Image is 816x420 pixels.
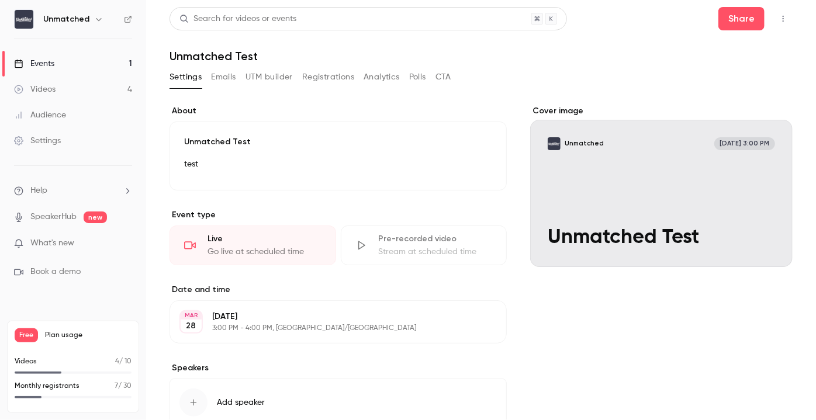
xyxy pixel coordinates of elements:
span: Add speaker [217,397,265,408]
p: test [184,157,492,171]
p: Monthly registrants [15,381,79,391]
p: Event type [170,209,507,221]
h6: Unmatched [43,13,89,25]
div: Search for videos or events [179,13,296,25]
section: Cover image [530,105,793,267]
div: Audience [14,109,66,121]
label: Speakers [170,362,507,374]
p: Videos [15,356,37,367]
h1: Unmatched Test [170,49,793,63]
button: Polls [409,68,426,86]
img: Unmatched [15,10,33,29]
p: 28 [186,320,196,332]
button: Share [718,7,765,30]
div: Stream at scheduled time [379,246,493,258]
div: LiveGo live at scheduled time [170,225,336,265]
button: Analytics [364,68,400,86]
span: What's new [30,237,74,249]
div: Pre-recorded videoStream at scheduled time [341,225,507,265]
span: 4 [115,358,119,365]
label: Date and time [170,284,507,296]
div: Live [208,233,321,245]
span: new [84,211,107,223]
label: Cover image [530,105,793,117]
button: UTM builder [246,68,293,86]
span: 7 [115,383,118,390]
span: Plan usage [45,331,132,340]
div: Pre-recorded video [379,233,493,245]
p: [DATE] [212,311,445,322]
span: Book a demo [30,266,81,278]
div: Videos [14,84,56,95]
span: Help [30,185,47,197]
p: / 10 [115,356,132,367]
button: CTA [435,68,451,86]
li: help-dropdown-opener [14,185,132,197]
p: 3:00 PM - 4:00 PM, [GEOGRAPHIC_DATA]/[GEOGRAPHIC_DATA] [212,324,445,333]
button: Registrations [302,68,354,86]
div: Settings [14,135,61,147]
div: Go live at scheduled time [208,246,321,258]
button: Settings [170,68,202,86]
a: SpeakerHub [30,211,77,223]
div: MAR [181,311,202,320]
span: Free [15,328,38,342]
div: Events [14,58,54,70]
label: About [170,105,507,117]
button: Emails [211,68,236,86]
p: / 30 [115,381,132,391]
p: Unmatched Test [184,136,492,148]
